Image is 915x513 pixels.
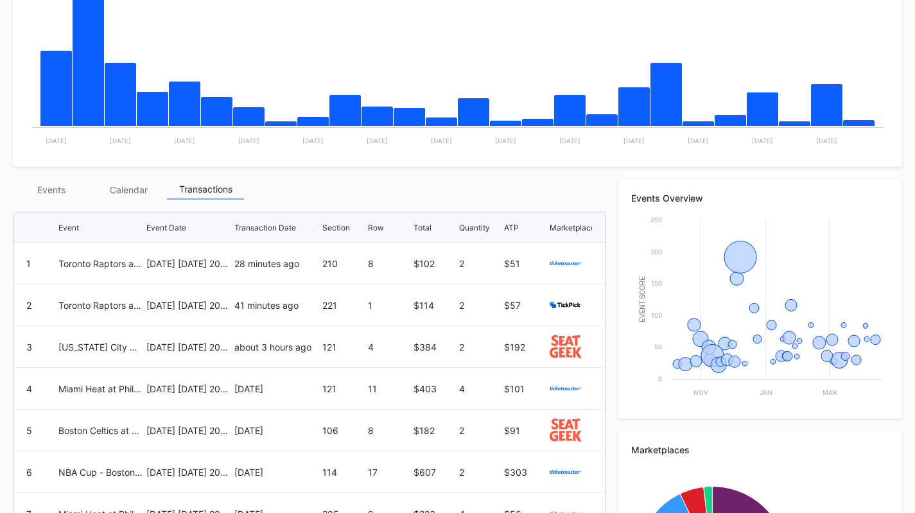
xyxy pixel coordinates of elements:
[658,375,662,383] text: 0
[58,383,143,394] div: Miami Heat at Philadelphia 76ers
[368,383,410,394] div: 11
[650,216,662,223] text: 250
[302,137,324,144] text: [DATE]
[322,223,350,232] div: Section
[58,425,143,436] div: Boston Celtics at Philadelphia 76ers
[58,467,143,478] div: NBA Cup - Boston Celtics at Philadelphia 76ers
[816,137,837,144] text: [DATE]
[504,425,546,436] div: $91
[414,425,456,436] div: $182
[146,342,231,352] div: [DATE] [DATE] 2026
[368,342,410,352] div: 4
[146,425,231,436] div: [DATE] [DATE] 2025
[368,425,410,436] div: 8
[26,300,31,311] div: 2
[58,223,79,232] div: Event
[234,300,319,311] div: 41 minutes ago
[146,383,231,394] div: [DATE] [DATE] 2026
[13,180,90,200] div: Events
[504,258,546,269] div: $51
[414,467,456,478] div: $607
[823,388,837,396] text: Mar
[367,137,388,144] text: [DATE]
[550,302,581,308] img: TickPick_logo.svg
[459,223,490,232] div: Quantity
[504,383,546,394] div: $101
[654,343,662,351] text: 50
[431,137,452,144] text: [DATE]
[322,383,365,394] div: 121
[414,342,456,352] div: $384
[459,258,501,269] div: 2
[368,300,410,311] div: 1
[322,258,365,269] div: 210
[146,300,231,311] div: [DATE] [DATE] 2025
[174,137,195,144] text: [DATE]
[631,193,889,204] div: Events Overview
[760,388,772,396] text: Jan
[26,258,31,269] div: 1
[639,276,646,322] text: Event Score
[650,248,662,256] text: 200
[550,335,581,358] img: seatGeek.svg
[459,342,501,352] div: 2
[414,383,456,394] div: $403
[504,300,546,311] div: $57
[238,137,259,144] text: [DATE]
[26,467,32,478] div: 6
[414,223,431,232] div: Total
[752,137,773,144] text: [DATE]
[504,223,519,232] div: ATP
[234,467,319,478] div: [DATE]
[322,467,365,478] div: 114
[459,467,501,478] div: 2
[550,223,595,232] div: Marketplace
[550,470,581,474] img: ticketmaster.svg
[495,137,516,144] text: [DATE]
[550,387,581,391] img: ticketmaster.svg
[368,467,410,478] div: 17
[234,223,296,232] div: Transaction Date
[504,342,546,352] div: $192
[234,425,319,436] div: [DATE]
[504,467,546,478] div: $303
[651,279,662,287] text: 150
[550,261,581,266] img: ticketmaster.svg
[322,300,365,311] div: 221
[146,223,186,232] div: Event Date
[322,342,365,352] div: 121
[146,467,231,478] div: [DATE] [DATE] 2025
[414,300,456,311] div: $114
[110,137,131,144] text: [DATE]
[58,342,143,352] div: [US_STATE] City Thunder at Philadelphia 76ers
[414,258,456,269] div: $102
[550,419,581,441] img: seatGeek.svg
[368,258,410,269] div: 8
[368,223,384,232] div: Row
[693,388,708,396] text: Nov
[167,180,244,200] div: Transactions
[58,258,143,269] div: Toronto Raptors at Philadelphia 76ers
[234,383,319,394] div: [DATE]
[234,258,319,269] div: 28 minutes ago
[146,258,231,269] div: [DATE] [DATE] 2025
[234,342,319,352] div: about 3 hours ago
[58,300,143,311] div: Toronto Raptors at Philadelphia 76ers
[26,425,32,436] div: 5
[631,444,889,455] div: Marketplaces
[26,383,32,394] div: 4
[459,425,501,436] div: 2
[623,137,645,144] text: [DATE]
[651,311,662,319] text: 100
[459,383,501,394] div: 4
[631,213,889,406] svg: Chart title
[46,137,67,144] text: [DATE]
[90,180,167,200] div: Calendar
[559,137,580,144] text: [DATE]
[26,342,32,352] div: 3
[688,137,709,144] text: [DATE]
[459,300,501,311] div: 2
[322,425,365,436] div: 106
